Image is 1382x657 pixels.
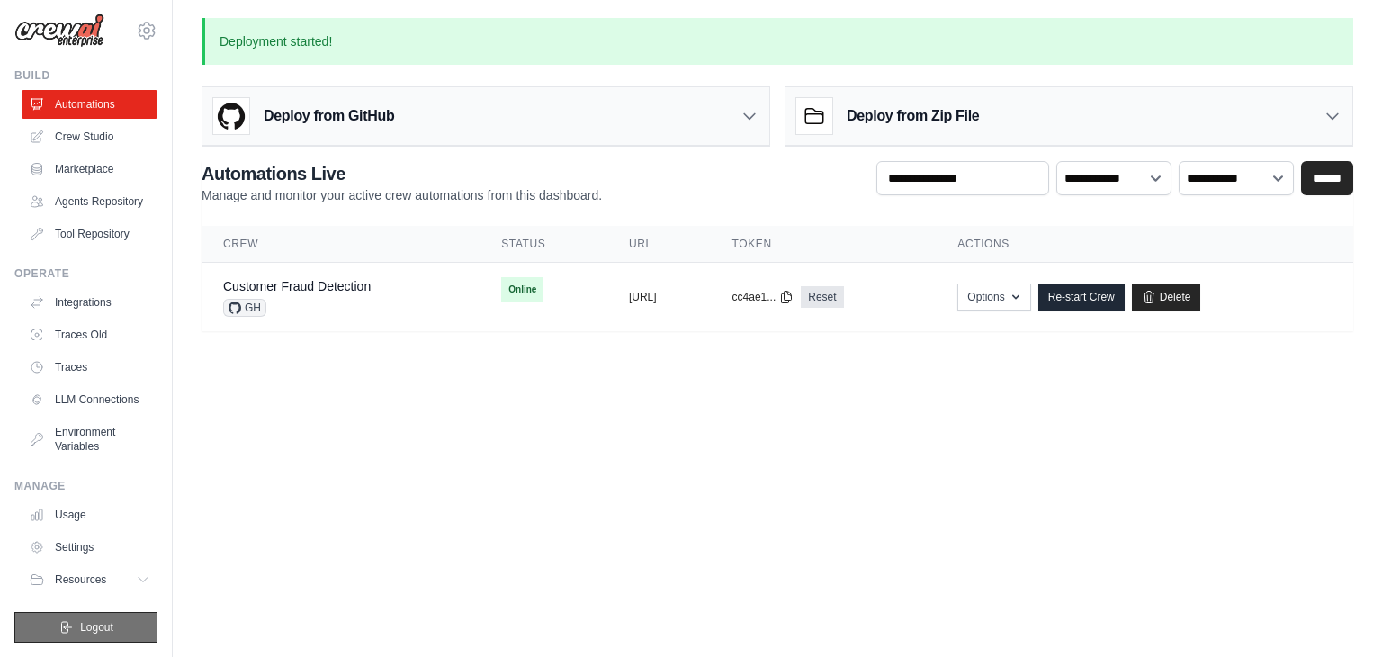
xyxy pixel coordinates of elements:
span: Logout [80,620,113,634]
a: Re-start Crew [1038,283,1125,310]
h3: Deploy from GitHub [264,105,394,127]
span: GH [223,299,266,317]
a: Automations [22,90,157,119]
a: Crew Studio [22,122,157,151]
button: Options [957,283,1030,310]
th: URL [607,226,711,263]
a: LLM Connections [22,385,157,414]
a: Traces [22,353,157,382]
th: Status [480,226,607,263]
h3: Deploy from Zip File [847,105,979,127]
a: Tool Repository [22,220,157,248]
span: Online [501,277,543,302]
th: Actions [936,226,1353,263]
span: Resources [55,572,106,587]
img: Logo [14,13,104,48]
button: cc4ae1... [732,290,794,304]
a: Traces Old [22,320,157,349]
a: Customer Fraud Detection [223,279,371,293]
div: Build [14,68,157,83]
div: Operate [14,266,157,281]
h2: Automations Live [202,161,602,186]
a: Settings [22,533,157,562]
a: Usage [22,500,157,529]
p: Manage and monitor your active crew automations from this dashboard. [202,186,602,204]
a: Delete [1132,283,1201,310]
div: Manage [14,479,157,493]
button: Resources [22,565,157,594]
iframe: Chat Widget [1292,571,1382,657]
a: Marketplace [22,155,157,184]
th: Crew [202,226,480,263]
a: Environment Variables [22,418,157,461]
p: Deployment started! [202,18,1353,65]
a: Reset [801,286,843,308]
a: Integrations [22,288,157,317]
a: Agents Repository [22,187,157,216]
img: GitHub Logo [213,98,249,134]
th: Token [711,226,937,263]
button: Logout [14,612,157,643]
